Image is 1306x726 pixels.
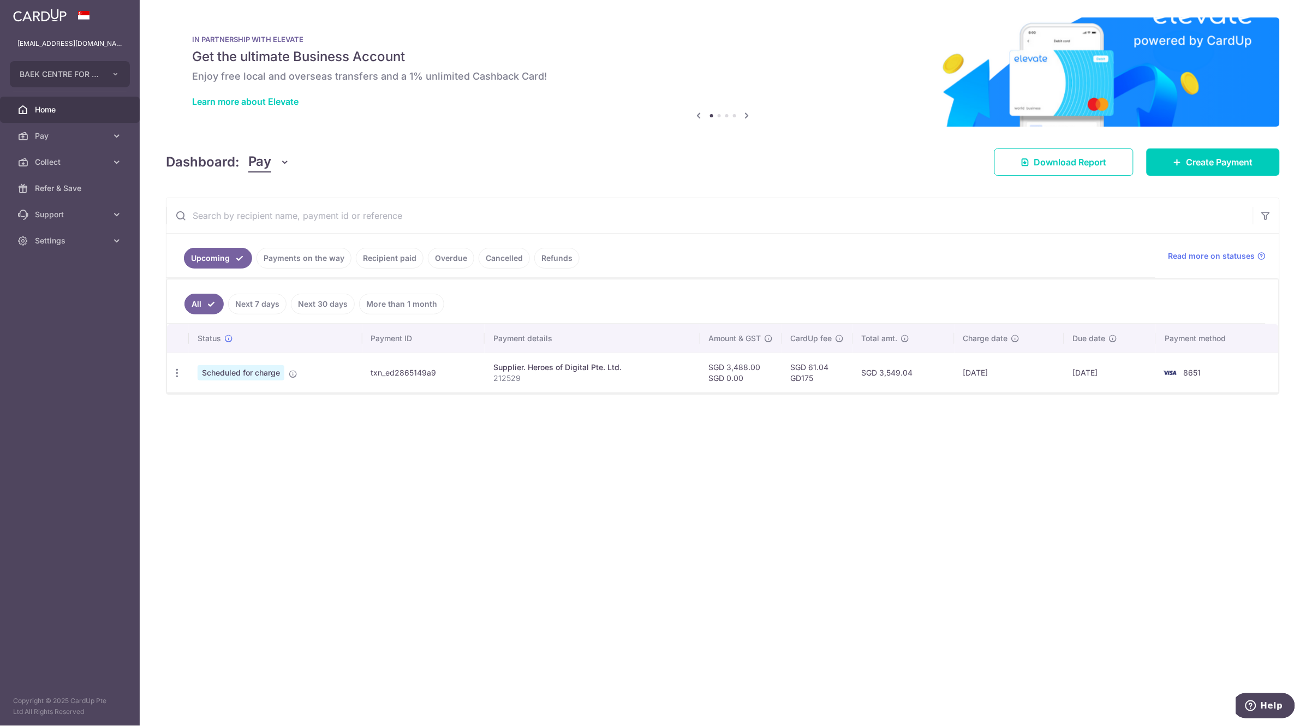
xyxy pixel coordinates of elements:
th: Payment details [485,324,700,353]
span: Amount & GST [709,333,761,344]
span: Pay [248,152,271,172]
td: [DATE] [1064,353,1156,392]
a: Create Payment [1147,148,1280,176]
a: Refunds [534,248,580,269]
span: Support [35,209,107,220]
a: Read more on statuses [1168,251,1266,261]
span: BAEK CENTRE FOR AESTHETIC AND IMPLANT DENTISTRY PTE. LTD. [20,69,100,80]
a: Next 30 days [291,294,355,314]
div: Supplier. Heroes of Digital Pte. Ltd. [493,362,691,373]
td: [DATE] [955,353,1064,392]
a: Recipient paid [356,248,424,269]
span: Help [25,8,47,17]
td: SGD 3,549.04 [853,353,955,392]
input: Search by recipient name, payment id or reference [166,198,1253,233]
span: Settings [35,235,107,246]
th: Payment ID [362,324,485,353]
span: Due date [1073,333,1106,344]
a: Download Report [994,148,1134,176]
p: [EMAIL_ADDRESS][DOMAIN_NAME] [17,38,122,49]
h5: Get the ultimate Business Account [192,48,1254,66]
a: Upcoming [184,248,252,269]
a: More than 1 month [359,294,444,314]
h6: Enjoy free local and overseas transfers and a 1% unlimited Cashback Card! [192,70,1254,83]
span: Total amt. [862,333,898,344]
td: SGD 3,488.00 SGD 0.00 [700,353,782,392]
span: Status [198,333,221,344]
span: Home [35,104,107,115]
button: BAEK CENTRE FOR AESTHETIC AND IMPLANT DENTISTRY PTE. LTD. [10,61,130,87]
iframe: Opens a widget where you can find more information [1236,693,1295,721]
button: Pay [248,152,290,172]
a: Overdue [428,248,474,269]
span: 8651 [1183,368,1201,377]
span: Refer & Save [35,183,107,194]
a: Payments on the way [257,248,351,269]
span: Pay [35,130,107,141]
span: Download Report [1034,156,1107,169]
img: Renovation banner [166,17,1280,127]
span: Charge date [963,333,1008,344]
span: Create Payment [1186,156,1253,169]
h4: Dashboard: [166,152,240,172]
a: Cancelled [479,248,530,269]
p: 212529 [493,373,691,384]
td: SGD 61.04 GD175 [782,353,853,392]
a: Learn more about Elevate [192,96,299,107]
td: txn_ed2865149a9 [362,353,485,392]
th: Payment method [1156,324,1279,353]
span: Collect [35,157,107,168]
a: All [184,294,224,314]
img: CardUp [13,9,67,22]
img: Bank Card [1159,366,1181,379]
span: CardUp fee [791,333,832,344]
a: Next 7 days [228,294,287,314]
span: Read more on statuses [1168,251,1255,261]
span: Scheduled for charge [198,365,284,380]
p: IN PARTNERSHIP WITH ELEVATE [192,35,1254,44]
